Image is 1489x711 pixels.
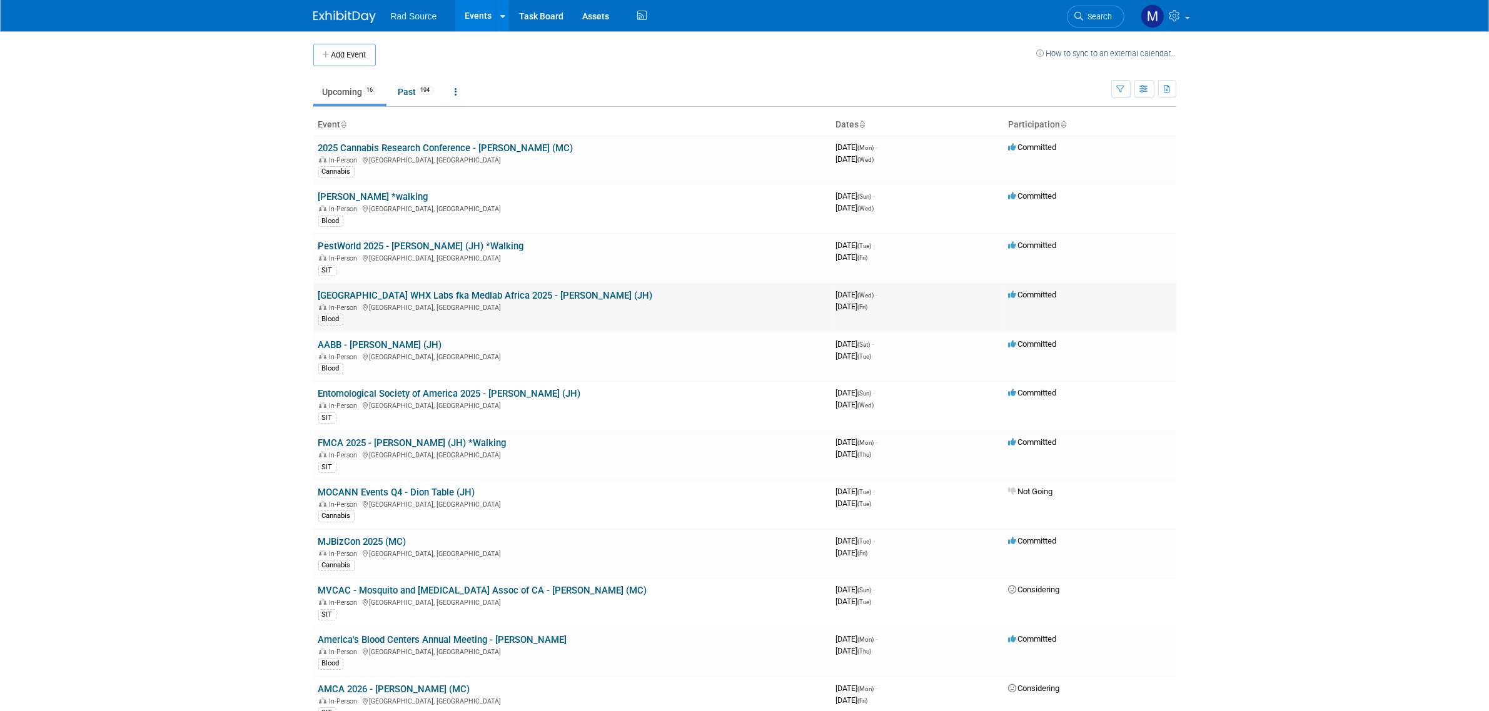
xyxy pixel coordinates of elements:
span: (Wed) [858,156,874,163]
img: In-Person Event [319,550,326,556]
a: FMCA 2025 - [PERSON_NAME] (JH) *Walking [318,437,507,449]
span: (Mon) [858,636,874,643]
span: [DATE] [836,695,868,705]
a: Sort by Start Date [859,119,866,129]
span: Committed [1009,388,1057,397]
a: MJBizCon 2025 (MC) [318,536,406,547]
span: [DATE] [836,684,878,693]
a: Upcoming16 [313,80,386,104]
span: Search [1084,12,1113,21]
span: (Tue) [858,599,872,605]
span: (Fri) [858,697,868,704]
div: Cannabis [318,510,355,522]
span: [DATE] [836,449,872,459]
a: AMCA 2026 - [PERSON_NAME] (MC) [318,684,470,695]
span: [DATE] [836,646,872,655]
span: Committed [1009,339,1057,349]
img: Melissa Conboy [1141,4,1164,28]
a: [GEOGRAPHIC_DATA] WHX Labs fka Medlab Africa 2025 - [PERSON_NAME] (JH) [318,290,653,301]
span: Committed [1009,536,1057,545]
div: Cannabis [318,560,355,571]
div: [GEOGRAPHIC_DATA], [GEOGRAPHIC_DATA] [318,449,826,459]
img: ExhibitDay [313,11,376,23]
span: [DATE] [836,634,878,644]
span: (Wed) [858,205,874,212]
img: In-Person Event [319,156,326,162]
span: (Mon) [858,144,874,151]
span: [DATE] [836,339,874,349]
span: (Mon) [858,685,874,692]
span: - [874,191,876,201]
span: [DATE] [836,290,878,299]
span: (Wed) [858,402,874,409]
span: [DATE] [836,548,868,557]
a: How to sync to an external calendar... [1037,49,1176,58]
div: [GEOGRAPHIC_DATA], [GEOGRAPHIC_DATA] [318,646,826,656]
span: (Wed) [858,292,874,299]
span: Not Going [1009,487,1053,496]
div: Blood [318,658,343,669]
img: In-Person Event [319,648,326,654]
img: In-Person Event [319,599,326,605]
div: Blood [318,216,343,227]
img: In-Person Event [319,254,326,261]
span: [DATE] [836,302,868,311]
span: [DATE] [836,388,876,397]
span: In-Person [330,304,361,312]
a: Sort by Event Name [341,119,347,129]
span: - [876,684,878,693]
span: (Tue) [858,353,872,360]
div: [GEOGRAPHIC_DATA], [GEOGRAPHIC_DATA] [318,695,826,705]
span: - [876,634,878,644]
span: Committed [1009,241,1057,250]
span: - [874,585,876,594]
span: [DATE] [836,400,874,409]
span: [DATE] [836,487,876,496]
th: Event [313,114,831,136]
img: In-Person Event [319,500,326,507]
a: MVCAC - Mosquito and [MEDICAL_DATA] Assoc of CA - [PERSON_NAME] (MC) [318,585,647,596]
span: (Fri) [858,550,868,557]
a: Sort by Participation Type [1061,119,1067,129]
span: - [872,339,874,349]
span: Committed [1009,290,1057,299]
div: Blood [318,363,343,374]
a: Search [1067,6,1124,27]
span: In-Person [330,500,361,509]
span: (Sat) [858,341,871,348]
a: PestWorld 2025 - [PERSON_NAME] (JH) *Walking [318,241,524,252]
div: [GEOGRAPHIC_DATA], [GEOGRAPHIC_DATA] [318,302,826,312]
div: Blood [318,314,343,325]
span: Committed [1009,437,1057,447]
a: America's Blood Centers Annual Meeting - [PERSON_NAME] [318,634,567,645]
span: (Tue) [858,489,872,495]
span: (Sun) [858,587,872,594]
span: - [874,487,876,496]
span: Committed [1009,142,1057,152]
span: [DATE] [836,536,876,545]
a: AABB - [PERSON_NAME] (JH) [318,339,442,351]
span: In-Person [330,254,361,262]
img: In-Person Event [319,402,326,408]
img: In-Person Event [319,304,326,310]
th: Dates [831,114,1004,136]
span: In-Person [330,205,361,213]
span: In-Person [330,599,361,607]
span: - [876,142,878,152]
span: (Mon) [858,439,874,446]
span: In-Person [330,156,361,164]
a: 2025 Cannabis Research Conference - [PERSON_NAME] (MC) [318,142,573,154]
div: [GEOGRAPHIC_DATA], [GEOGRAPHIC_DATA] [318,499,826,509]
span: 194 [417,86,434,95]
div: [GEOGRAPHIC_DATA], [GEOGRAPHIC_DATA] [318,597,826,607]
span: In-Person [330,451,361,459]
div: [GEOGRAPHIC_DATA], [GEOGRAPHIC_DATA] [318,548,826,558]
span: [DATE] [836,191,876,201]
span: Considering [1009,585,1060,594]
img: In-Person Event [319,353,326,359]
span: (Sun) [858,390,872,397]
span: [DATE] [836,203,874,212]
span: (Fri) [858,304,868,311]
span: Considering [1009,684,1060,693]
span: In-Person [330,353,361,361]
